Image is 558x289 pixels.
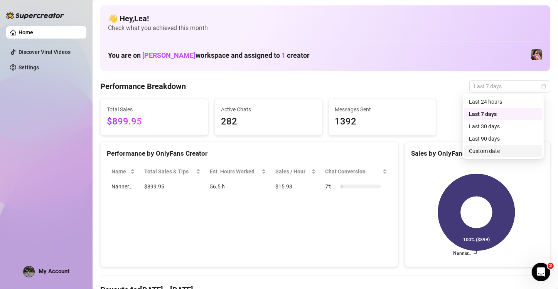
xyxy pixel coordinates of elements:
[464,145,542,157] div: Custom date
[108,51,310,60] h1: You are on workspace and assigned to creator
[469,110,538,118] div: Last 7 days
[205,179,271,194] td: 56.5 h
[19,64,39,71] a: Settings
[474,81,546,92] span: Last 7 days
[140,179,205,194] td: $899.95
[142,51,196,59] span: [PERSON_NAME]
[469,97,538,106] div: Last 24 hours
[282,51,285,59] span: 1
[541,84,546,89] span: calendar
[19,49,71,55] a: Discover Viral Videos
[210,167,260,176] div: Est. Hours Worked
[453,251,471,256] text: Nanner…
[107,105,202,114] span: Total Sales
[464,120,542,133] div: Last 30 days
[335,105,430,114] span: Messages Sent
[107,164,140,179] th: Name
[532,263,550,281] iframe: Intercom live chat
[325,182,337,191] span: 7 %
[335,114,430,129] span: 1392
[6,12,64,19] img: logo-BBDzfeDw.svg
[144,167,194,176] span: Total Sales & Tips
[107,114,202,129] span: $899.95
[411,148,544,159] div: Sales by OnlyFans Creator
[19,29,33,35] a: Home
[275,167,310,176] span: Sales / Hour
[221,114,316,129] span: 282
[140,164,205,179] th: Total Sales & Tips
[271,164,320,179] th: Sales / Hour
[320,164,392,179] th: Chat Conversion
[111,167,129,176] span: Name
[464,96,542,108] div: Last 24 hours
[325,167,381,176] span: Chat Conversion
[107,148,392,159] div: Performance by OnlyFans Creator
[464,108,542,120] div: Last 7 days
[108,13,543,24] h4: 👋 Hey, Lea !
[469,147,538,155] div: Custom date
[100,81,186,92] h4: Performance Breakdown
[39,268,69,275] span: My Account
[548,263,554,269] span: 2
[24,266,34,277] img: ACg8ocLY_mowUiiko4FbOnsiZNw2QgBo5E1iwE8L6I5D89VSD6Yjp0c=s96-c
[271,179,320,194] td: $15.93
[464,133,542,145] div: Last 90 days
[108,24,543,32] span: Check what you achieved this month
[469,122,538,131] div: Last 30 days
[469,134,538,143] div: Last 90 days
[221,105,316,114] span: Active Chats
[107,179,140,194] td: Nanner…
[531,49,542,60] img: Nanner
